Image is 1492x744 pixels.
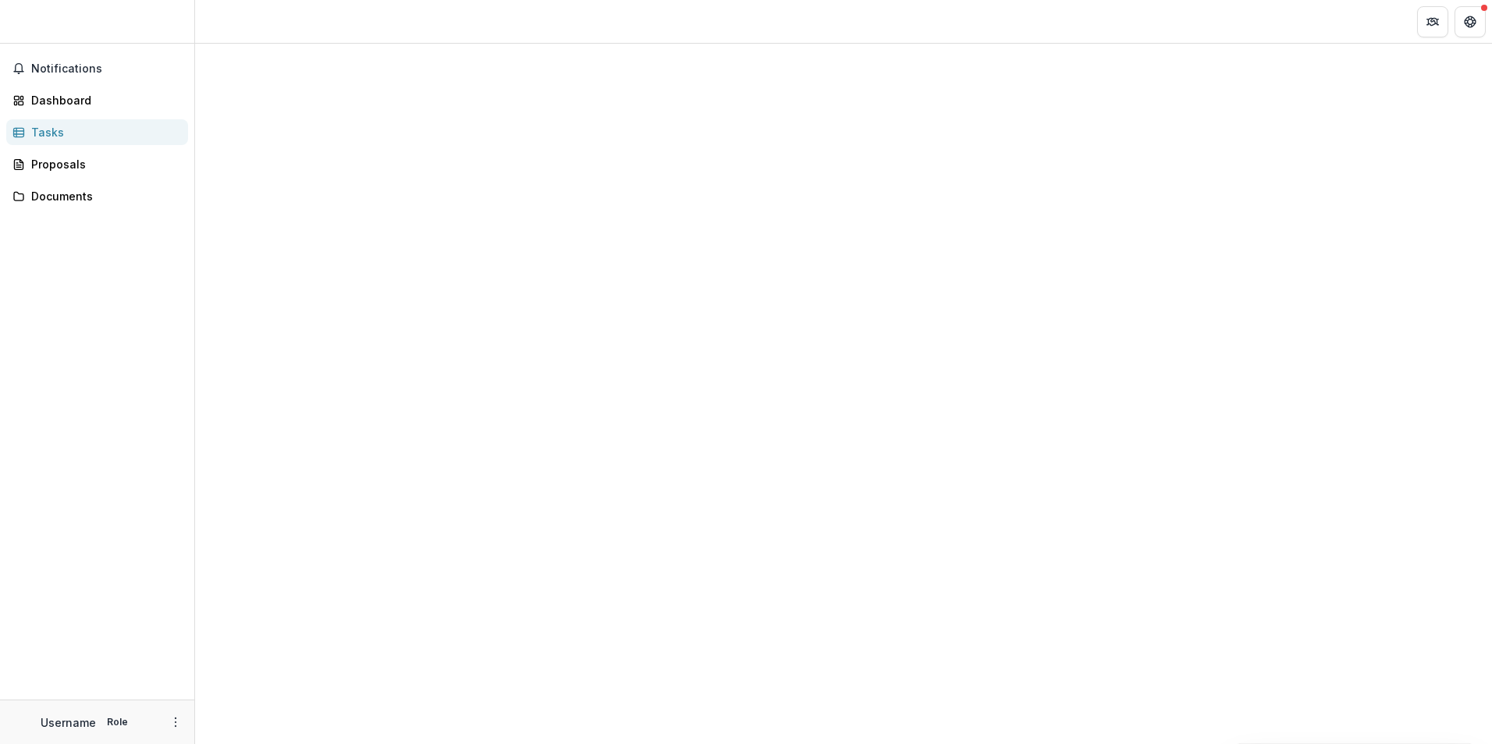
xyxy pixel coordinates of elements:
div: Dashboard [31,92,176,108]
a: Tasks [6,119,188,145]
button: Get Help [1455,6,1486,37]
a: Documents [6,183,188,209]
p: Role [102,715,133,729]
a: Proposals [6,151,188,177]
a: Dashboard [6,87,188,113]
div: Proposals [31,156,176,172]
span: Notifications [31,62,182,76]
div: Documents [31,188,176,204]
p: Username [41,714,96,731]
button: More [166,713,185,732]
button: Notifications [6,56,188,81]
div: Tasks [31,124,176,140]
button: Partners [1417,6,1448,37]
